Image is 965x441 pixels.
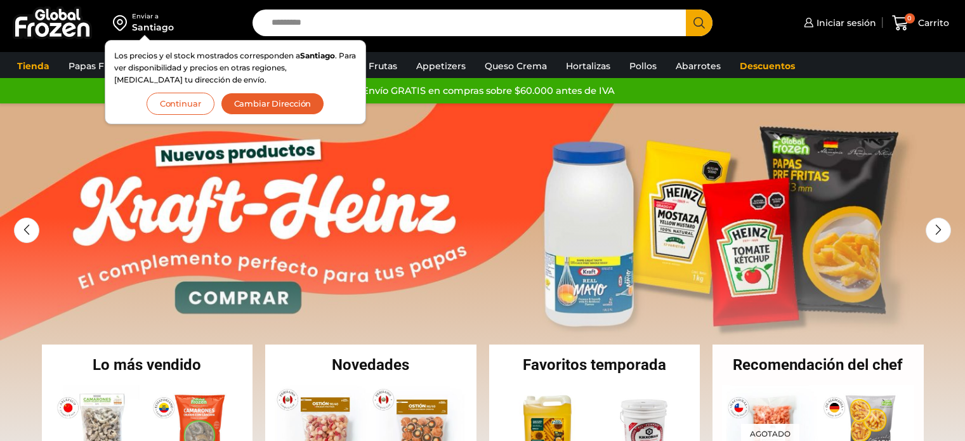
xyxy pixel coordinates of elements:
span: Iniciar sesión [813,16,876,29]
h2: Recomendación del chef [712,357,924,372]
a: Appetizers [410,54,472,78]
a: Descuentos [733,54,801,78]
img: address-field-icon.svg [113,12,132,34]
a: Papas Fritas [62,54,130,78]
h2: Favoritos temporada [489,357,700,372]
span: 0 [905,13,915,23]
a: Tienda [11,54,56,78]
div: Next slide [926,218,951,243]
strong: Santiago [300,51,335,60]
button: Cambiar Dirección [221,93,325,115]
h2: Novedades [265,357,476,372]
div: Enviar a [132,12,174,21]
button: Search button [686,10,712,36]
div: Santiago [132,21,174,34]
h2: Lo más vendido [42,357,253,372]
span: Carrito [915,16,949,29]
div: Previous slide [14,218,39,243]
a: Pollos [623,54,663,78]
a: Queso Crema [478,54,553,78]
a: Iniciar sesión [801,10,876,36]
a: Abarrotes [669,54,727,78]
a: Hortalizas [560,54,617,78]
p: Los precios y el stock mostrados corresponden a . Para ver disponibilidad y precios en otras regi... [114,49,357,86]
a: 0 Carrito [889,8,952,38]
button: Continuar [147,93,214,115]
